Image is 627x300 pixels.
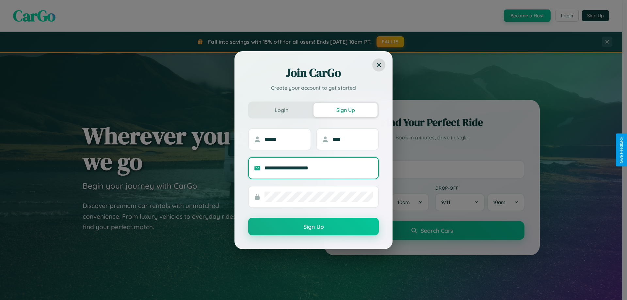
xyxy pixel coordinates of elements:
h2: Join CarGo [248,65,379,81]
button: Sign Up [313,103,378,117]
p: Create your account to get started [248,84,379,92]
button: Sign Up [248,218,379,235]
button: Login [249,103,313,117]
div: Give Feedback [619,137,624,163]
